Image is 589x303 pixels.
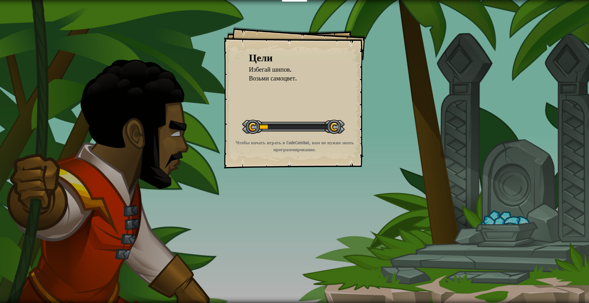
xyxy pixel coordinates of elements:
[249,51,272,64] ya-tr-span: Цели
[249,65,291,74] span: Избегай шипов.
[236,139,354,152] ya-tr-span: Чтобы начать играть в CodeCombat, вам не нужно знать программирование.
[241,74,339,83] li: Возьми самоцвет.
[241,65,339,74] li: Избегай шипов.
[249,74,297,82] span: Возьми самоцвет.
